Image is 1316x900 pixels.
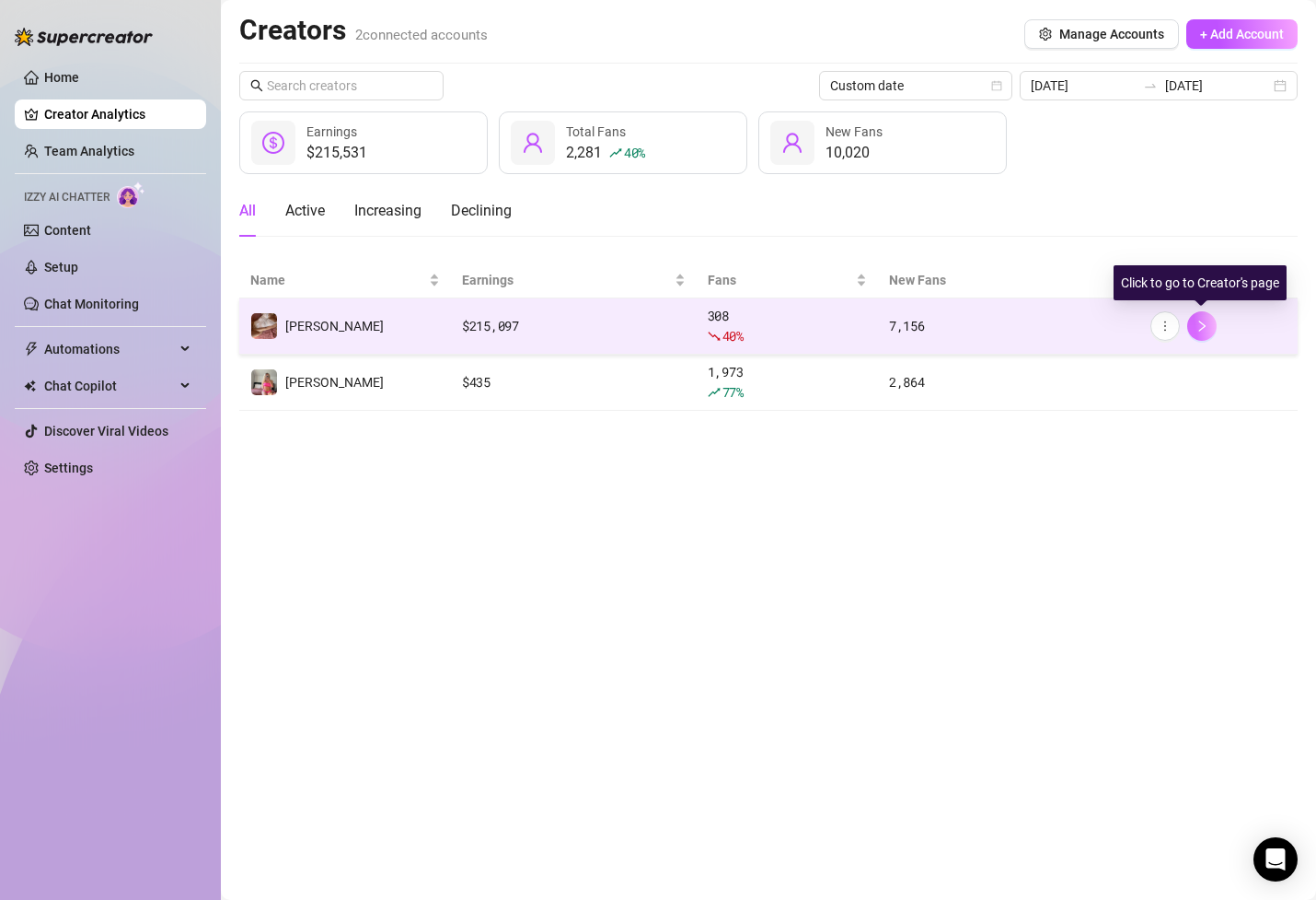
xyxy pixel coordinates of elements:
[708,270,852,290] span: Fans
[355,27,488,43] span: 2 connected accounts
[250,79,263,92] span: search
[44,334,175,364] span: Automations
[462,372,686,392] div: $ 435
[781,132,803,154] span: user
[889,270,1113,290] span: New Fans
[722,327,744,345] span: 40 %
[44,461,93,475] a: Settings
[462,270,671,290] span: Earnings
[1143,78,1158,93] span: swap-right
[285,319,384,333] span: [PERSON_NAME]
[1165,76,1270,96] input: End date
[44,70,79,85] a: Home
[251,369,277,395] img: Susanna
[262,132,284,154] span: dollar-circle
[250,270,425,290] span: Name
[1200,27,1284,41] span: + Add Account
[306,124,357,139] span: Earnings
[44,424,168,438] a: Discover Viral Videos
[44,297,139,311] a: Chat Monitoring
[609,146,622,159] span: rise
[1039,28,1052,41] span: setting
[24,342,39,356] span: thunderbolt
[522,132,544,154] span: user
[1143,78,1158,93] span: to
[462,316,686,336] div: $ 215,097
[117,181,145,208] img: AI Chatter
[1187,311,1217,341] button: right
[830,72,1001,99] span: Custom date
[1186,19,1298,49] button: + Add Account
[24,380,36,392] img: Chat Copilot
[624,144,645,161] span: 40 %
[1114,265,1287,300] div: Click to go to Creator's page
[1059,27,1164,41] span: Manage Accounts
[44,223,91,238] a: Content
[708,306,867,346] div: 308
[991,80,1002,91] span: calendar
[451,263,697,298] th: Earnings
[708,330,721,343] span: fall
[44,144,134,158] a: Team Analytics
[708,386,721,399] span: rise
[708,362,867,403] div: 1,973
[1024,19,1179,49] button: Manage Accounts
[1195,320,1208,333] span: right
[1031,76,1136,96] input: Start date
[722,383,744,401] span: 77 %
[1159,320,1172,333] span: more
[239,263,451,298] th: Name
[285,375,384,390] span: [PERSON_NAME]
[697,263,878,298] th: Fans
[239,13,488,48] h2: Creators
[15,28,153,46] img: logo-BBDzfeDw.svg
[889,316,1127,336] div: 7,156
[825,142,883,164] div: 10,020
[239,200,256,222] div: All
[1253,837,1298,882] div: Open Intercom Messenger
[306,142,367,164] div: $215,531
[566,124,626,139] span: Total Fans
[566,142,645,164] div: 2,281
[267,76,418,96] input: Search creators
[44,371,175,401] span: Chat Copilot
[451,200,512,222] div: Declining
[44,99,191,129] a: Creator Analytics
[44,260,78,275] a: Setup
[878,263,1138,298] th: New Fans
[889,372,1127,392] div: 2,864
[251,313,277,339] img: Susanna
[285,200,325,222] div: Active
[354,200,421,222] div: Increasing
[825,124,883,139] span: New Fans
[24,189,110,206] span: Izzy AI Chatter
